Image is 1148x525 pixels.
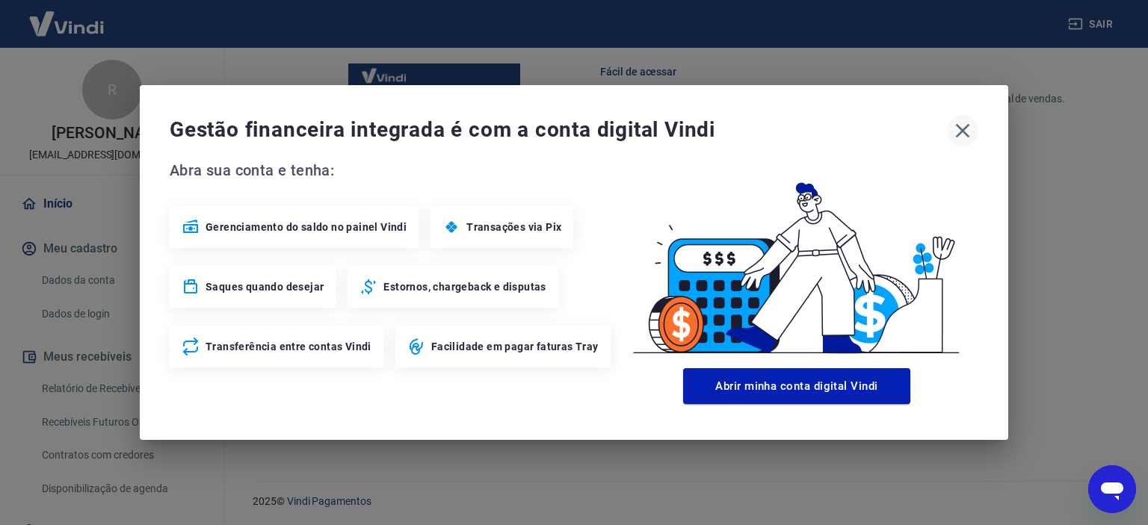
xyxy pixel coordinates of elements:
span: Transações via Pix [466,220,561,234]
span: Gestão financeira integrada é com a conta digital Vindi [170,115,947,145]
span: Abra sua conta e tenha: [170,158,615,182]
button: Abrir minha conta digital Vindi [683,368,910,404]
span: Facilidade em pagar faturas Tray [431,339,599,354]
img: Good Billing [615,158,978,362]
span: Transferência entre contas Vindi [206,339,371,354]
iframe: Botão para abrir a janela de mensagens [1088,465,1136,513]
span: Gerenciamento do saldo no painel Vindi [206,220,407,234]
span: Estornos, chargeback e disputas [383,279,546,294]
span: Saques quando desejar [206,279,324,294]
